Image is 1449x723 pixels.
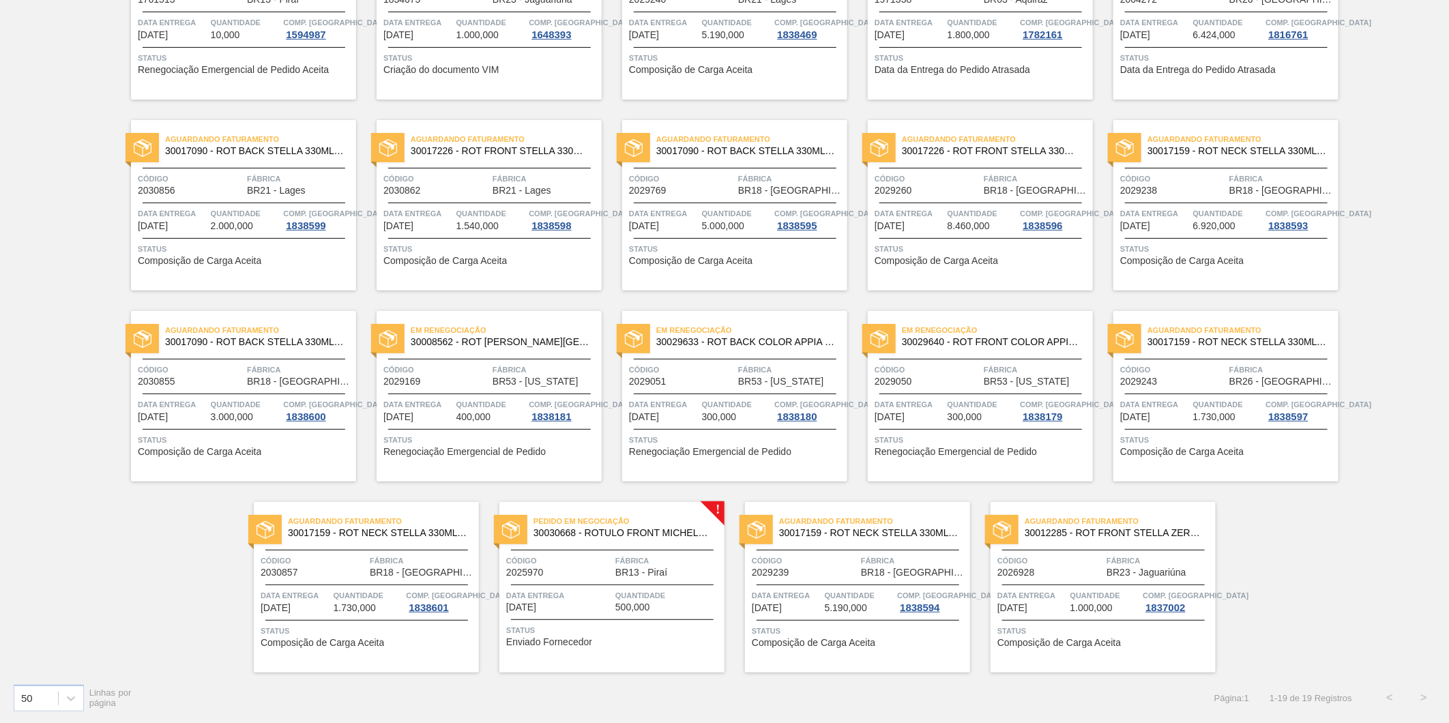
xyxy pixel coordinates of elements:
[897,589,1003,602] span: Comp. Carga
[1373,681,1407,715] button: <
[1120,221,1150,231] span: 28/09/2025
[334,603,376,613] span: 1.730,000
[629,51,844,65] span: Status
[629,65,752,75] span: Composição de Carga Aceita
[257,521,274,539] img: status
[411,337,591,347] span: 30008562 - ROT BOPP NECK COLORADO LINHA BASE 600 ML
[897,589,967,613] a: Comp. [GEOGRAPHIC_DATA]1838594
[247,186,306,196] span: BR21 - Lages
[1229,363,1335,377] span: Fábrica
[138,242,353,256] span: Status
[774,29,819,40] div: 1838469
[1020,16,1089,40] a: Comp. [GEOGRAPHIC_DATA]1782161
[774,398,880,411] span: Comp. Carga
[138,256,261,266] span: Composição de Carga Aceita
[1093,120,1338,291] a: statusAguardando Faturamento30017159 - ROT NECK STELLA 330ML 429Código2029238FábricaBR18 - [GEOGR...
[1147,323,1338,337] span: Aguardando Faturamento
[211,221,253,231] span: 2.000,000
[411,323,602,337] span: Em renegociação
[615,554,721,567] span: Fábrica
[656,132,847,146] span: Aguardando Faturamento
[334,589,403,602] span: Quantidade
[1120,16,1190,29] span: Data entrega
[1193,398,1263,411] span: Quantidade
[111,120,356,291] a: statusAguardando Faturamento30017090 - ROT BACK STELLA 330ML 429Código2030856FábricaBR21 - LagesD...
[456,412,491,422] span: 400,000
[902,132,1093,146] span: Aguardando Faturamento
[383,65,499,75] span: Criação do documento VIM
[1193,207,1263,220] span: Quantidade
[629,186,667,196] span: 2029769
[288,528,468,538] span: 30017159 - ROT NECK STELLA 330ML 429
[1120,412,1150,422] span: 04/10/2025
[1020,16,1126,29] span: Comp. Carga
[702,30,744,40] span: 5.190,000
[997,638,1121,648] span: Composição de Carga Aceita
[656,146,836,156] span: 30017090 - ROT BACK STELLA 330ML 429
[247,172,353,186] span: Fábrica
[379,330,397,348] img: status
[479,502,724,673] a: !statusPedido em Negociação30030668 - ROTULO FRONT MICHELOB 330ML EXP CHCódigo2025970FábricaBR13 ...
[847,120,1093,291] a: statusAguardando Faturamento30017226 - ROT FRONT STELLA 330ML PM20 429Código2029260FábricaBR18 - ...
[383,256,507,266] span: Composição de Carga Aceita
[138,377,175,387] span: 2030855
[1214,693,1249,703] span: Página : 1
[406,589,512,602] span: Comp. Carga
[752,638,875,648] span: Composição de Carga Aceita
[261,638,384,648] span: Composição de Carga Aceita
[724,502,970,673] a: statusAguardando Faturamento30017159 - ROT NECK STELLA 330ML 429Código2029239FábricaBR18 - [GEOGR...
[138,16,207,29] span: Data entrega
[984,363,1089,377] span: Fábrica
[529,411,574,422] div: 1838181
[1265,220,1311,231] div: 1838593
[1025,528,1205,538] span: 30012285 - ROT FRONT STELLA ZERO 330ML EXP PY UR
[493,186,551,196] span: BR21 - Lages
[383,447,546,457] span: Renegociação Emergencial de Pedido
[456,398,526,411] span: Quantidade
[1120,433,1335,447] span: Status
[165,337,345,347] span: 30017090 - ROT BACK STELLA 330ML 429
[1120,51,1335,65] span: Status
[1147,132,1338,146] span: Aguardando Faturamento
[774,398,844,422] a: Comp. [GEOGRAPHIC_DATA]1838180
[1265,16,1371,29] span: Comp. Carga
[283,207,389,220] span: Comp. Carga
[356,311,602,482] a: statusEm renegociação30008562 - ROT [PERSON_NAME][GEOGRAPHIC_DATA][US_STATE] 600 MLCódigo2029169F...
[138,30,168,40] span: 21/10/2024
[629,363,735,377] span: Código
[1265,398,1335,422] a: Comp. [GEOGRAPHIC_DATA]1838597
[1020,207,1089,231] a: Comp. [GEOGRAPHIC_DATA]1838596
[984,186,1089,196] span: BR18 - Pernambuco
[138,65,329,75] span: Renegociação Emergencial de Pedido Aceita
[738,363,844,377] span: Fábrica
[774,411,819,422] div: 1838180
[948,16,1017,29] span: Quantidade
[779,514,970,528] span: Aguardando Faturamento
[1265,398,1371,411] span: Comp. Carga
[656,337,836,347] span: 30029633 - ROT BACK COLOR APPIA 600ML NIV24
[283,16,353,40] a: Comp. [GEOGRAPHIC_DATA]1594987
[411,146,591,156] span: 30017226 - ROT FRONT STELLA 330ML PM20 429
[615,567,667,578] span: BR13 - Piraí
[629,30,659,40] span: 18/09/2025
[247,377,353,387] span: BR18 - Pernambuco
[1229,172,1335,186] span: Fábrica
[1193,221,1235,231] span: 6.920,000
[902,323,1093,337] span: Em renegociação
[752,567,789,578] span: 2029239
[506,623,721,637] span: Status
[506,554,612,567] span: Código
[875,51,1089,65] span: Status
[875,363,980,377] span: Código
[875,16,944,29] span: Data entrega
[529,207,598,231] a: Comp. [GEOGRAPHIC_DATA]1838598
[738,377,824,387] span: BR53 - Colorado
[138,398,207,411] span: Data entrega
[211,207,280,220] span: Quantidade
[702,16,772,29] span: Quantidade
[738,186,844,196] span: BR18 - Pernambuco
[493,363,598,377] span: Fábrica
[875,242,1089,256] span: Status
[861,554,967,567] span: Fábrica
[615,589,721,602] span: Quantidade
